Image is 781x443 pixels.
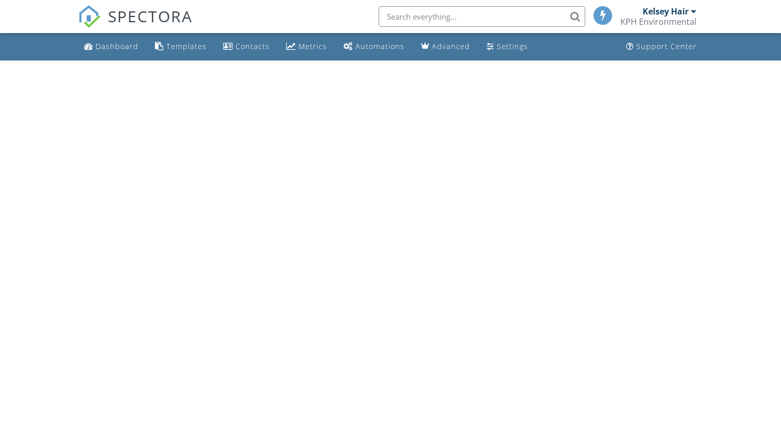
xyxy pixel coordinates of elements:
[236,41,270,51] div: Contacts
[643,6,689,17] div: Kelsey Hair
[620,17,696,27] div: KPH Environmental
[379,6,585,27] input: Search everything...
[166,41,207,51] div: Templates
[96,41,138,51] div: Dashboard
[355,41,404,51] div: Automations
[299,41,327,51] div: Metrics
[108,5,193,27] span: SPECTORA
[497,41,528,51] div: Settings
[80,37,143,56] a: Dashboard
[636,41,697,51] div: Support Center
[151,37,211,56] a: Templates
[432,41,470,51] div: Advanced
[417,37,474,56] a: Advanced
[78,5,101,28] img: The Best Home Inspection Software - Spectora
[282,37,331,56] a: Metrics
[78,14,193,36] a: SPECTORA
[622,37,701,56] a: Support Center
[339,37,409,56] a: Automations (Basic)
[482,37,532,56] a: Settings
[219,37,274,56] a: Contacts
